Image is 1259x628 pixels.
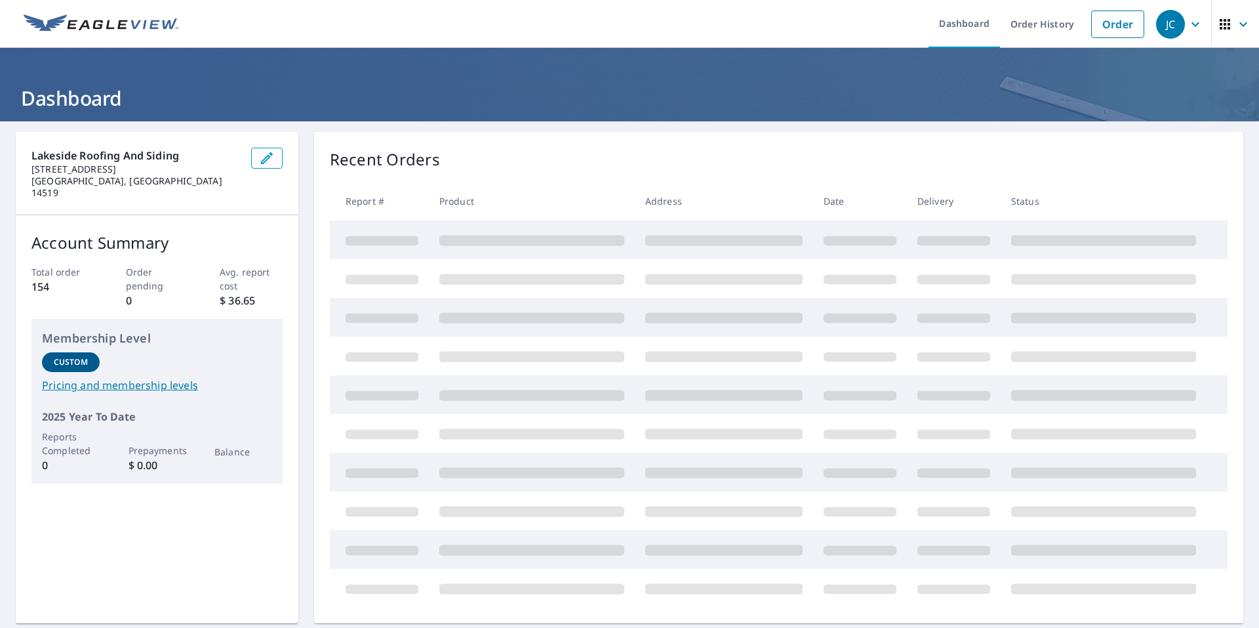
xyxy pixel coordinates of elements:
[31,175,241,199] p: [GEOGRAPHIC_DATA], [GEOGRAPHIC_DATA] 14519
[42,409,272,425] p: 2025 Year To Date
[42,430,100,457] p: Reports Completed
[220,265,283,293] p: Avg. report cost
[31,279,94,295] p: 154
[31,231,283,255] p: Account Summary
[1091,10,1144,38] a: Order
[42,329,272,347] p: Membership Level
[330,182,429,220] th: Report #
[813,182,907,220] th: Date
[16,85,1243,112] h1: Dashboard
[24,14,178,34] img: EV Logo
[31,265,94,279] p: Total order
[126,293,189,308] p: 0
[42,457,100,473] p: 0
[129,444,186,457] p: Prepayments
[31,163,241,175] p: [STREET_ADDRESS]
[330,148,440,171] p: Recent Orders
[54,356,88,368] p: Custom
[126,265,189,293] p: Order pending
[214,445,272,459] p: Balance
[31,148,241,163] p: Lakeside Roofing and Siding
[635,182,813,220] th: Address
[1156,10,1185,39] div: JC
[429,182,635,220] th: Product
[220,293,283,308] p: $ 36.65
[907,182,1001,220] th: Delivery
[42,377,272,393] a: Pricing and membership levels
[129,457,186,473] p: $ 0.00
[1001,182,1207,220] th: Status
